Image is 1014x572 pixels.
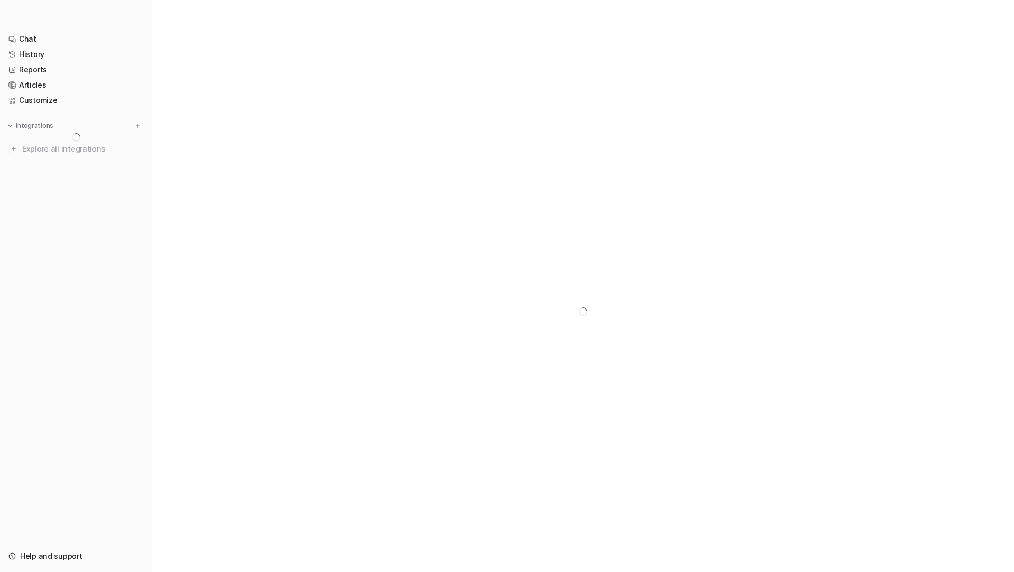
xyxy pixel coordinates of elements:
img: menu_add.svg [134,122,142,129]
a: Customize [4,93,147,108]
a: Chat [4,32,147,46]
img: explore all integrations [8,144,19,154]
p: Integrations [16,121,53,130]
a: Articles [4,78,147,92]
button: Integrations [4,120,57,131]
a: Help and support [4,549,147,564]
a: Explore all integrations [4,142,147,156]
span: Explore all integrations [22,140,143,157]
a: History [4,47,147,62]
img: expand menu [6,122,14,129]
a: Reports [4,62,147,77]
